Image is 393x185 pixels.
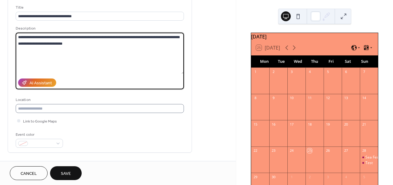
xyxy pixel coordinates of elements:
[256,55,273,68] div: Mon
[325,175,330,179] div: 3
[289,148,294,153] div: 24
[340,55,356,68] div: Sat
[253,175,258,179] div: 29
[360,160,378,166] div: Test
[365,160,373,166] div: Test
[325,122,330,127] div: 19
[344,70,348,74] div: 6
[307,96,312,100] div: 11
[271,96,276,100] div: 9
[50,166,82,180] button: Save
[16,97,183,103] div: Location
[16,131,62,138] div: Event color
[18,78,56,87] button: AI Assistant
[362,96,366,100] div: 14
[307,175,312,179] div: 2
[344,122,348,127] div: 20
[253,148,258,153] div: 22
[21,171,37,177] span: Cancel
[356,55,373,68] div: Sun
[323,55,340,68] div: Fri
[253,122,258,127] div: 15
[307,122,312,127] div: 18
[16,4,183,11] div: Title
[344,148,348,153] div: 27
[253,96,258,100] div: 8
[289,122,294,127] div: 17
[23,118,57,125] span: Link to Google Maps
[362,122,366,127] div: 21
[289,70,294,74] div: 3
[306,55,323,68] div: Thu
[365,155,386,160] div: Sea Festival
[289,96,294,100] div: 10
[253,70,258,74] div: 1
[307,148,312,153] div: 25
[325,148,330,153] div: 26
[273,55,289,68] div: Tue
[16,160,43,167] span: Date and time
[16,25,183,32] div: Description
[29,80,52,86] div: AI Assistant
[271,148,276,153] div: 23
[344,96,348,100] div: 13
[271,122,276,127] div: 16
[325,96,330,100] div: 12
[271,70,276,74] div: 2
[307,70,312,74] div: 4
[251,33,378,40] div: [DATE]
[61,171,71,177] span: Save
[271,175,276,179] div: 30
[360,155,378,160] div: Sea Festival
[362,148,366,153] div: 28
[10,166,48,180] button: Cancel
[325,70,330,74] div: 5
[289,175,294,179] div: 1
[344,175,348,179] div: 4
[362,70,366,74] div: 7
[290,55,306,68] div: Wed
[362,175,366,179] div: 5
